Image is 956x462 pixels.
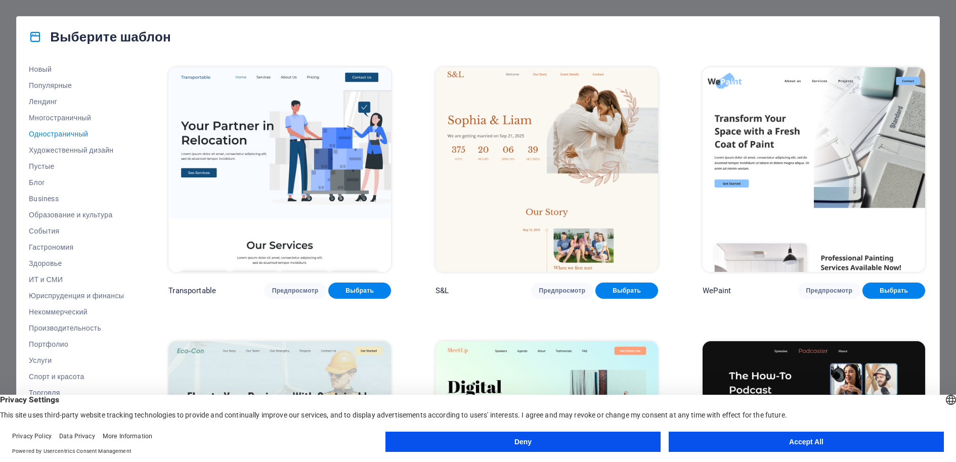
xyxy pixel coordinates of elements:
[29,288,124,304] button: Юриспруденция и финансы
[29,271,124,288] button: ИТ и СМИ
[871,287,917,295] span: Выбрать
[29,61,124,77] button: Новый
[29,211,124,219] span: Образование и культура
[806,287,853,295] span: Предпросмотр
[29,191,124,207] button: Business
[29,324,124,332] span: Производительность
[29,227,124,235] span: События
[29,255,124,271] button: Здоровье
[436,67,658,272] img: S&L
[29,114,124,122] span: Многостраничный
[29,352,124,368] button: Услуги
[336,287,383,295] span: Выбрать
[29,130,124,138] span: Одностраничный
[29,259,124,267] span: Здоровье
[29,142,124,158] button: Художественный дизайн
[29,207,124,223] button: Образование и культура
[29,223,124,239] button: События
[703,286,731,296] p: WePaint
[603,287,650,295] span: Выбрать
[29,110,124,126] button: Многостраничный
[29,195,124,203] span: Business
[539,287,586,295] span: Предпросмотр
[862,283,925,299] button: Выбрать
[703,67,925,272] img: WePaint
[595,283,658,299] button: Выбрать
[29,158,124,174] button: Пустые
[29,356,124,364] span: Услуги
[436,286,449,296] p: S&L
[29,94,124,110] button: Лендинг
[29,292,124,300] span: Юриспруденция и финансы
[29,320,124,336] button: Производительность
[29,340,124,348] span: Портфолио
[29,368,124,385] button: Спорт и красота
[29,385,124,401] button: Торговля
[29,98,124,106] span: Лендинг
[798,283,861,299] button: Предпросмотр
[29,178,124,187] span: Блог
[29,162,124,170] span: Пустые
[29,308,124,316] span: Некоммерческий
[29,243,124,251] span: Гастрономия
[29,373,124,381] span: Спорт и красота
[29,174,124,191] button: Блог
[531,283,594,299] button: Предпросмотр
[272,287,319,295] span: Предпросмотр
[168,286,216,296] p: Transportable
[29,336,124,352] button: Портфолио
[29,389,124,397] span: Торговля
[29,275,124,284] span: ИТ и СМИ
[29,146,124,154] span: Художественный дизайн
[29,239,124,255] button: Гастрономия
[264,283,327,299] button: Предпросмотр
[29,304,124,320] button: Некоммерческий
[29,77,124,94] button: Популярные
[168,67,391,272] img: Transportable
[29,81,124,89] span: Популярные
[29,126,124,142] button: Одностраничный
[328,283,391,299] button: Выбрать
[29,29,171,45] h4: Выберите шаблон
[29,65,124,73] span: Новый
